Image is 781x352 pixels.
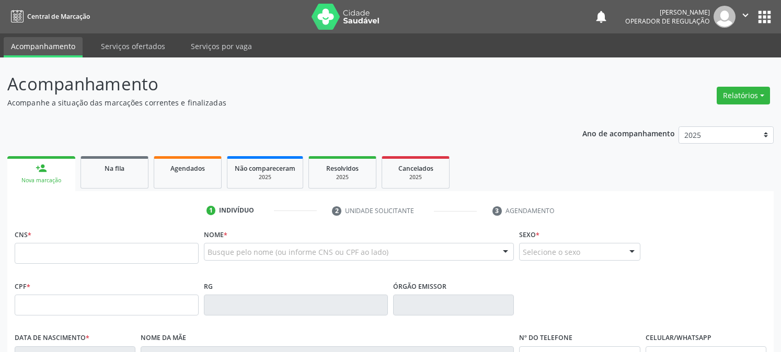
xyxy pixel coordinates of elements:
i:  [740,9,751,21]
a: Serviços por vaga [183,37,259,55]
div: 2025 [389,173,442,181]
span: Cancelados [398,164,433,173]
label: RG [204,278,213,295]
span: Não compareceram [235,164,295,173]
a: Central de Marcação [7,8,90,25]
a: Acompanhamento [4,37,83,57]
div: person_add [36,162,47,174]
label: CNS [15,227,31,243]
button: notifications [594,9,608,24]
label: CPF [15,278,30,295]
button: Relatórios [717,87,770,104]
label: Sexo [519,227,539,243]
button: apps [755,8,774,26]
label: Nome [204,227,227,243]
label: Celular/WhatsApp [646,330,711,346]
span: Resolvidos [326,164,359,173]
span: Selecione o sexo [523,247,580,257]
div: 2025 [316,173,369,181]
label: Data de nascimento [15,330,89,346]
span: Busque pelo nome (ou informe CNS ou CPF ao lado) [208,247,388,257]
label: Nome da mãe [141,330,186,346]
span: Central de Marcação [27,12,90,21]
div: Indivíduo [219,206,254,215]
div: 1 [206,206,216,215]
span: Operador de regulação [625,17,710,26]
div: [PERSON_NAME] [625,8,710,17]
div: Nova marcação [15,177,68,184]
button:  [736,6,755,28]
p: Acompanhe a situação das marcações correntes e finalizadas [7,97,544,108]
span: Agendados [170,164,205,173]
p: Ano de acompanhamento [582,126,675,139]
span: Na fila [105,164,124,173]
div: 2025 [235,173,295,181]
label: Nº do Telefone [519,330,572,346]
label: Órgão emissor [393,278,446,295]
img: img [714,6,736,28]
p: Acompanhamento [7,71,544,97]
a: Serviços ofertados [94,37,173,55]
